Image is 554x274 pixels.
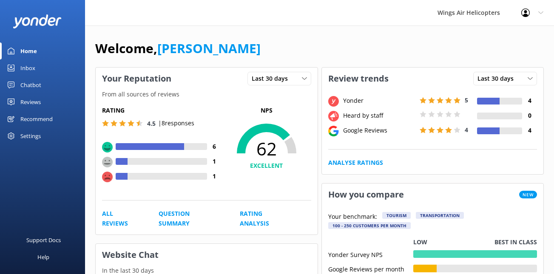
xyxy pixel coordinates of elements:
div: Chatbot [20,76,41,93]
h4: 1 [207,172,222,181]
div: Heard by staff [341,111,418,120]
span: 5 [465,96,468,104]
h4: 0 [522,111,537,120]
h4: EXCELLENT [222,161,311,170]
h5: Rating [102,106,222,115]
div: Recommend [20,110,53,127]
a: Analyse Ratings [328,158,383,167]
h4: 1 [207,157,222,166]
span: New [519,191,537,198]
p: Low [413,237,427,247]
span: 4.5 [147,119,156,127]
p: | 8 responses [158,119,194,128]
h3: Your Reputation [96,68,178,90]
h4: 4 [522,96,537,105]
div: Help [37,249,49,266]
div: Tourism [382,212,411,219]
div: Settings [20,127,41,144]
h3: Website Chat [96,244,318,266]
h3: Review trends [322,68,395,90]
div: Yonder [341,96,418,105]
div: Support Docs [26,232,61,249]
h3: How you compare [322,184,410,206]
a: Question Summary [159,209,221,228]
p: Best in class [494,237,537,247]
h4: 6 [207,142,222,151]
div: Transportation [416,212,464,219]
span: 62 [222,138,311,159]
p: NPS [222,106,311,115]
a: All Reviews [102,209,139,228]
div: Inbox [20,59,35,76]
h4: 4 [522,126,537,135]
a: Rating Analysis [240,209,292,228]
span: Last 30 days [477,74,519,83]
div: Reviews [20,93,41,110]
div: Yonder Survey NPS [328,250,413,258]
div: Google Reviews per month [328,265,413,272]
img: yonder-white-logo.png [13,14,62,28]
a: [PERSON_NAME] [157,40,261,57]
div: Home [20,42,37,59]
p: Your benchmark: [328,212,377,222]
p: From all sources of reviews [96,90,318,99]
div: 100 - 250 customers per month [328,222,411,229]
h1: Welcome, [95,38,261,59]
div: Google Reviews [341,126,418,135]
span: 4 [465,126,468,134]
span: Last 30 days [252,74,293,83]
